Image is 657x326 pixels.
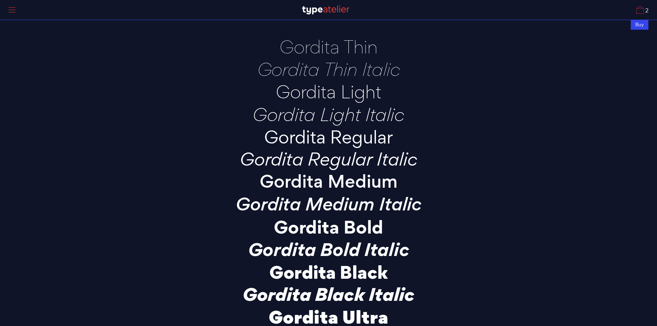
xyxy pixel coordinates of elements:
[636,6,648,14] a: 2
[208,172,449,191] p: Gordita Medium
[208,307,449,326] p: Gordita Ultra
[644,8,648,14] span: 2
[208,60,449,79] p: Gordita Thin Italic
[208,105,449,124] p: Gordita Light Italic
[208,217,449,236] p: Gordita Bold
[302,6,349,14] img: TA_Logo.svg
[208,285,449,304] p: Gordita Black Italic
[208,240,449,259] p: Gordita Bold Italic
[631,20,648,30] div: Buy
[208,262,449,281] p: Gordita Black
[636,6,644,14] img: Cart_Icon.svg
[208,195,449,214] p: Gordita Medium Italic
[208,150,449,169] p: Gordita Regular Italic
[208,37,449,56] p: Gordita Thin
[208,82,449,101] p: Gordita Light
[208,127,449,146] p: Gordita Regular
